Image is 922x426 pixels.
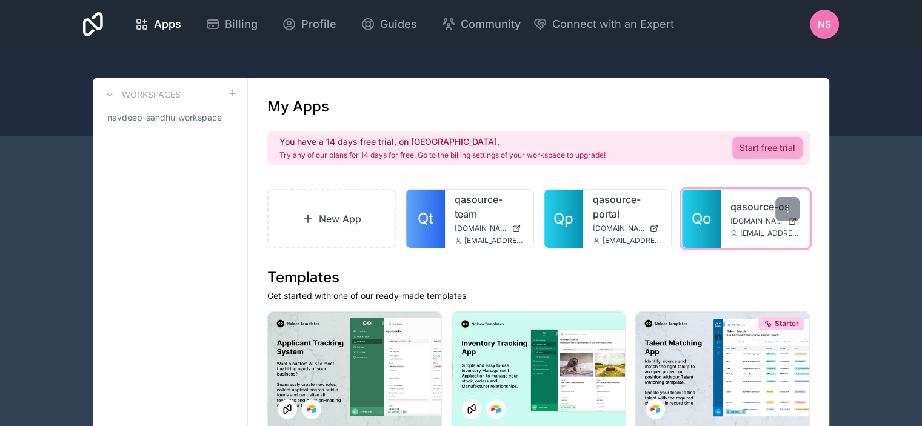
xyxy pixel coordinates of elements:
[267,268,810,287] h1: Templates
[307,404,316,414] img: Airtable Logo
[552,16,674,33] span: Connect with an Expert
[730,199,800,214] a: qasource-os
[380,16,417,33] span: Guides
[432,11,530,38] a: Community
[455,224,507,233] span: [DOMAIN_NAME]
[102,107,238,128] a: navdeep-sandhu-workspace
[301,16,336,33] span: Profile
[461,16,521,33] span: Community
[593,192,662,221] a: qasource-portal
[603,236,662,245] span: [EMAIL_ADDRESS][DOMAIN_NAME]
[491,404,501,414] img: Airtable Logo
[418,209,433,228] span: Qt
[692,209,711,228] span: Qo
[267,290,810,302] p: Get started with one of our ready-made templates
[272,11,346,38] a: Profile
[154,16,181,33] span: Apps
[225,16,258,33] span: Billing
[107,111,222,124] span: navdeep-sandhu-workspace
[455,224,524,233] a: [DOMAIN_NAME]
[102,87,181,102] a: Workspaces
[593,224,645,233] span: [DOMAIN_NAME]
[553,209,573,228] span: Qp
[279,136,606,148] h2: You have a 14 days free trial, on [GEOGRAPHIC_DATA].
[279,150,606,160] p: Try any of our plans for 14 days for free. Go to the billing settings of your workspace to upgrade!
[464,236,524,245] span: [EMAIL_ADDRESS][DOMAIN_NAME]
[196,11,267,38] a: Billing
[730,216,783,226] span: [DOMAIN_NAME]
[406,190,445,248] a: Qt
[818,17,831,32] span: nS
[732,137,803,159] a: Start free trial
[125,11,191,38] a: Apps
[455,192,524,221] a: qasource-team
[533,16,674,33] button: Connect with an Expert
[775,319,799,328] span: Starter
[267,97,329,116] h1: My Apps
[650,404,660,414] img: Airtable Logo
[351,11,427,38] a: Guides
[682,190,721,248] a: Qo
[730,216,800,226] a: [DOMAIN_NAME]
[544,190,583,248] a: Qp
[740,228,800,238] span: [EMAIL_ADDRESS][DOMAIN_NAME]
[267,189,396,248] a: New App
[593,224,662,233] a: [DOMAIN_NAME]
[122,88,181,101] h3: Workspaces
